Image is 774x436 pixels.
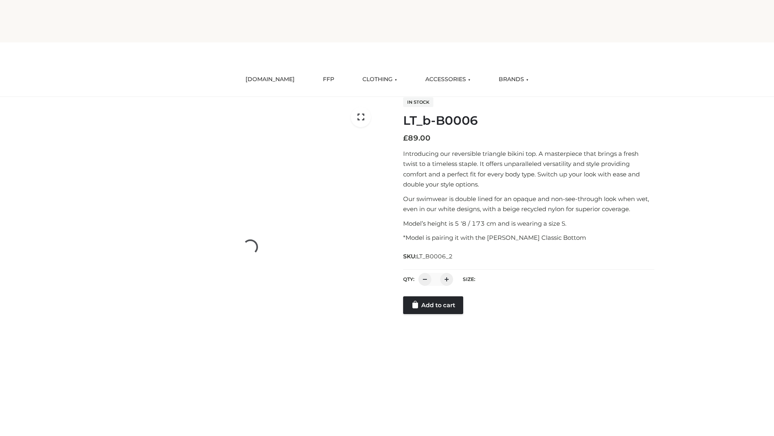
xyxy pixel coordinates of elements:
p: *Model is pairing it with the [PERSON_NAME] Classic Bottom [403,233,654,243]
a: CLOTHING [356,71,403,88]
a: BRANDS [493,71,535,88]
span: £ [403,134,408,143]
span: In stock [403,97,433,107]
label: Size: [463,276,475,282]
a: ACCESSORIES [419,71,476,88]
span: SKU: [403,252,454,261]
span: LT_B0006_2 [416,253,453,260]
bdi: 89.00 [403,134,431,143]
p: Our swimwear is double lined for an opaque and non-see-through look when wet, even in our white d... [403,194,654,214]
label: QTY: [403,276,414,282]
p: Introducing our reversible triangle bikini top. A masterpiece that brings a fresh twist to a time... [403,149,654,190]
a: FFP [317,71,340,88]
p: Model’s height is 5 ‘8 / 173 cm and is wearing a size S. [403,218,654,229]
a: [DOMAIN_NAME] [239,71,301,88]
h1: LT_b-B0006 [403,113,654,128]
a: Add to cart [403,296,463,314]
